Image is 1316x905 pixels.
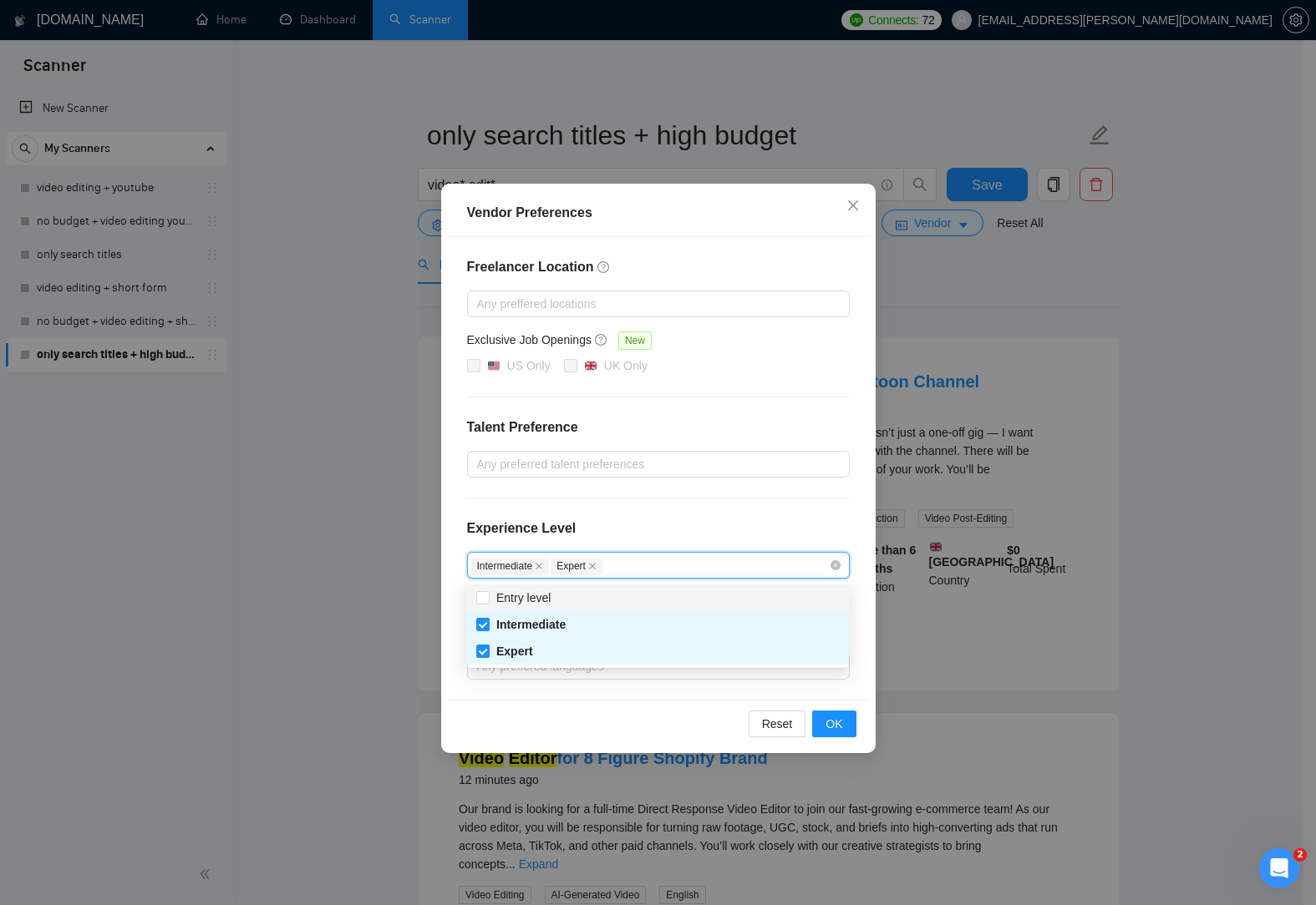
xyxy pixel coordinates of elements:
span: close [846,199,860,212]
span: question-circle [595,333,608,346]
button: OK [812,710,856,737]
img: 🇺🇸 [488,360,500,372]
button: Close [831,184,876,229]
span: Reset [762,715,793,733]
h4: Talent Preference [467,417,850,437]
span: close [535,562,543,570]
h4: Experience Level [467,518,577,538]
span: close-circle [831,560,841,570]
span: Intermediate [471,558,550,575]
iframe: Intercom live chat [1259,848,1299,888]
span: question-circle [597,260,611,274]
span: close [588,562,597,570]
span: Intermediate [496,618,566,631]
button: Reset [749,710,806,737]
div: UK Only [604,356,648,375]
span: Expert [496,645,533,658]
span: New [618,331,652,350]
h5: Exclusive Job Openings [467,331,592,349]
span: Entry level [496,591,551,604]
span: OK [826,715,842,733]
img: 🇬🇧 [585,360,597,372]
div: US Only [507,356,551,375]
span: Expert [551,558,602,575]
h4: Freelancer Location [467,257,850,277]
div: Vendor Preferences [467,203,850,223]
span: 2 [1293,848,1307,862]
